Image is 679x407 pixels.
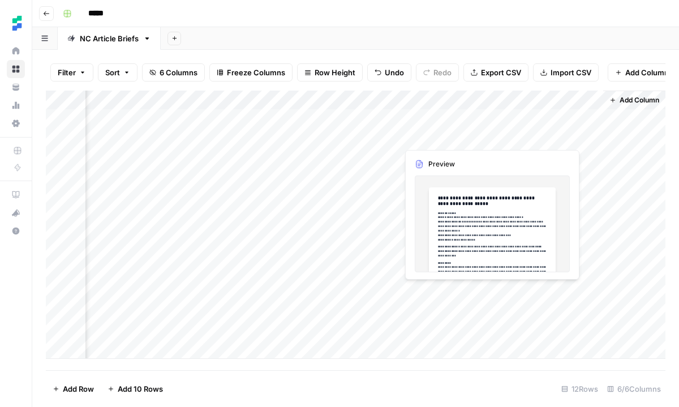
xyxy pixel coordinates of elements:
[7,13,27,33] img: Ten Speed Logo
[50,63,93,82] button: Filter
[7,78,25,96] a: Your Data
[105,67,120,78] span: Sort
[433,67,452,78] span: Redo
[98,63,137,82] button: Sort
[101,380,170,398] button: Add 10 Rows
[557,380,603,398] div: 12 Rows
[80,33,139,44] div: NC Article Briefs
[625,67,669,78] span: Add Column
[160,67,197,78] span: 6 Columns
[227,67,285,78] span: Freeze Columns
[416,63,459,82] button: Redo
[605,93,664,108] button: Add Column
[367,63,411,82] button: Undo
[603,380,665,398] div: 6/6 Columns
[7,222,25,240] button: Help + Support
[551,67,591,78] span: Import CSV
[7,60,25,78] a: Browse
[385,67,404,78] span: Undo
[7,42,25,60] a: Home
[7,9,25,37] button: Workspace: Ten Speed
[7,204,24,221] div: What's new?
[7,114,25,132] a: Settings
[315,67,355,78] span: Row Height
[463,63,528,82] button: Export CSV
[209,63,293,82] button: Freeze Columns
[533,63,599,82] button: Import CSV
[608,63,676,82] button: Add Column
[142,63,205,82] button: 6 Columns
[7,204,25,222] button: What's new?
[63,383,94,395] span: Add Row
[481,67,521,78] span: Export CSV
[58,27,161,50] a: NC Article Briefs
[58,67,76,78] span: Filter
[7,186,25,204] a: AirOps Academy
[118,383,163,395] span: Add 10 Rows
[620,95,659,105] span: Add Column
[46,380,101,398] button: Add Row
[297,63,363,82] button: Row Height
[7,96,25,114] a: Usage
